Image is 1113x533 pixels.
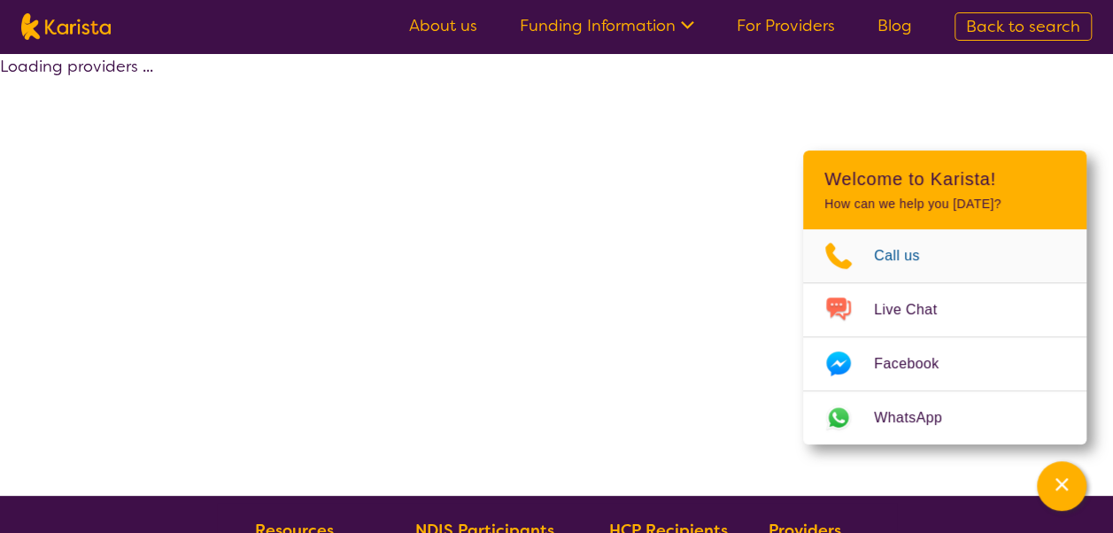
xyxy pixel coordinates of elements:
[877,15,912,36] a: Blog
[824,197,1065,212] p: How can we help you [DATE]?
[737,15,835,36] a: For Providers
[409,15,477,36] a: About us
[803,229,1086,444] ul: Choose channel
[874,297,958,323] span: Live Chat
[874,351,960,377] span: Facebook
[803,391,1086,444] a: Web link opens in a new tab.
[803,151,1086,444] div: Channel Menu
[874,405,963,431] span: WhatsApp
[520,15,694,36] a: Funding Information
[874,243,941,269] span: Call us
[966,16,1080,37] span: Back to search
[955,12,1092,41] a: Back to search
[824,168,1065,189] h2: Welcome to Karista!
[21,13,111,40] img: Karista logo
[1037,461,1086,511] button: Channel Menu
